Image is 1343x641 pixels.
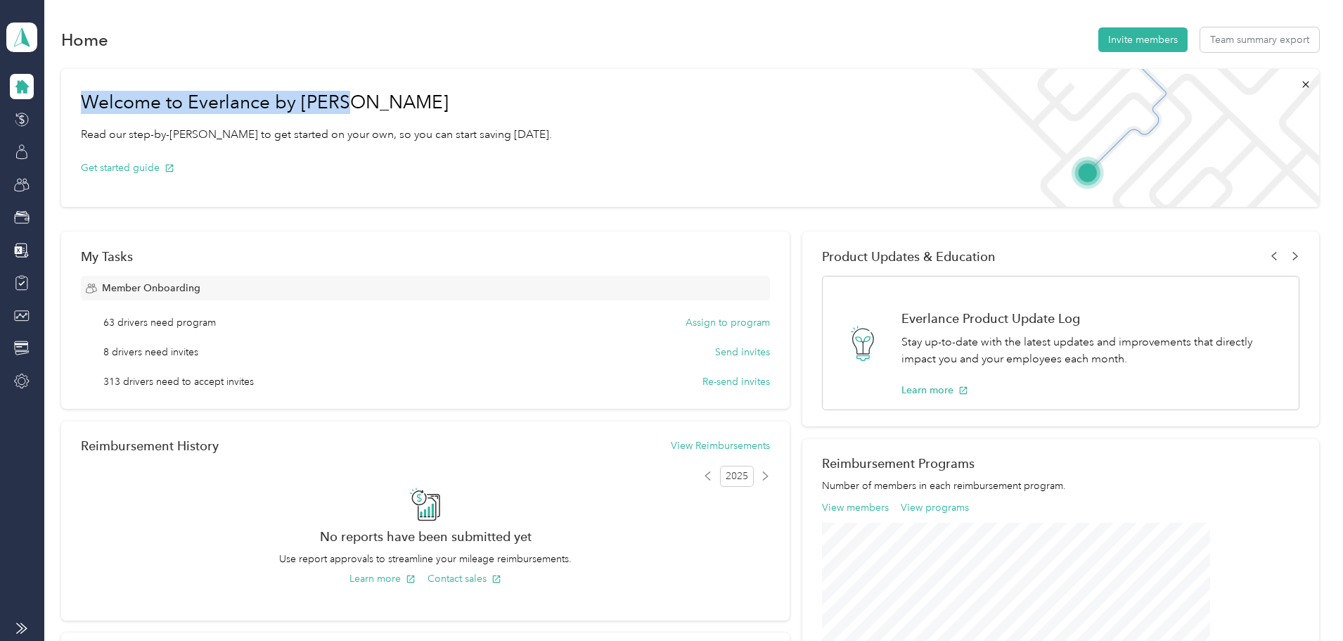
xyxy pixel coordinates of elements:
div: My Tasks [81,249,770,264]
span: 313 drivers need to accept invites [103,374,254,389]
button: Contact sales [428,571,501,586]
h1: Home [61,32,108,47]
span: 8 drivers need invites [103,345,198,360]
button: Learn more [349,571,416,586]
button: View Reimbursements [671,438,770,453]
span: Product Updates & Education [822,249,996,264]
h2: No reports have been submitted yet [81,529,770,544]
p: Stay up-to-date with the latest updates and improvements that directly impact you and your employ... [901,334,1284,368]
button: View members [822,500,889,515]
span: 63 drivers need program [103,315,216,330]
p: Use report approvals to streamline your mileage reimbursements. [81,552,770,566]
button: Team summary export [1200,27,1319,52]
button: Send invites [715,345,770,360]
iframe: Everlance-gr Chat Button Frame [1264,562,1343,641]
p: Number of members in each reimbursement program. [822,478,1299,493]
button: Re-send invites [702,374,770,389]
span: Member Onboarding [102,281,200,296]
button: Get started guide [81,160,174,175]
h2: Reimbursement Programs [822,456,1299,471]
h1: Welcome to Everlance by [PERSON_NAME] [81,91,552,114]
button: Assign to program [686,315,770,330]
button: Learn more [901,383,968,398]
button: Invite members [1098,27,1188,52]
button: View programs [901,500,969,515]
h1: Everlance Product Update Log [901,311,1284,326]
p: Read our step-by-[PERSON_NAME] to get started on your own, so you can start saving [DATE]. [81,126,552,144]
span: 2025 [720,466,754,487]
img: Welcome to everlance [958,69,1318,207]
h2: Reimbursement History [81,438,219,453]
